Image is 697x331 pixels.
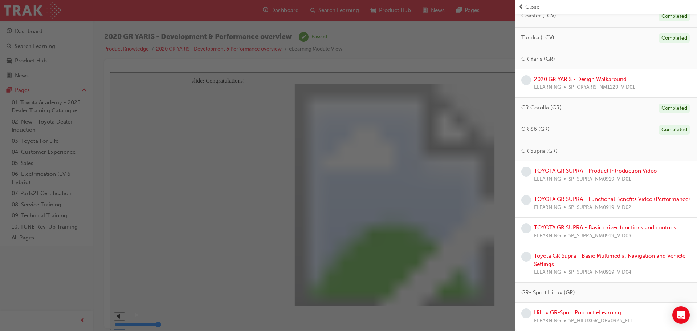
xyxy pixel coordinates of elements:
button: submit [550,241,566,251]
div: Completed [659,12,690,21]
span: SP_SUPRA_NM0919_VID04 [568,268,631,276]
span: ELEARNING [534,268,561,276]
button: prev-iconClose [518,3,694,11]
button: replay [518,241,529,251]
a: TOYOTA GR SUPRA - Functional Benefits Video (Performance) [534,196,690,202]
span: Close [525,3,539,11]
div: misc controls [4,234,15,258]
span: Tundra (LCV) [521,33,554,42]
span: ELEARNING [534,83,561,92]
a: Toyota GR Supra - Basic Multimedia, Navigation and Vehicle Settings [534,253,685,267]
span: learningRecordVerb_NONE-icon [521,223,531,233]
span: learningRecordVerb_NONE-icon [521,195,531,205]
div: Completed [659,125,690,135]
span: ELEARNING [534,232,561,240]
span: GR Corolla (GR) [521,104,562,112]
a: TOYOTA GR SUPRA - Basic driver functions and controls [534,224,676,231]
a: HiLux GR-Sport Product eLearning [534,309,621,316]
div: playback controls [18,234,529,258]
button: play/pause [18,240,30,252]
span: GR 86 (GR) [521,125,550,133]
span: GR Supra (GR) [521,147,558,155]
span: learningRecordVerb_NONE-icon [521,308,531,318]
input: volume [4,249,51,255]
span: ELEARNING [534,203,561,212]
span: GR Yaris (GR) [521,55,555,63]
span: Coaster (LCV) [521,12,556,20]
a: TOYOTA GR SUPRA - Product Introduction Video [534,167,657,174]
span: SP_GRYARIS_NM1120_VID01 [568,83,635,92]
span: learningRecordVerb_NONE-icon [521,252,531,262]
a: 2020 GR YARIS - Design Walkaround [534,76,627,82]
span: GR- Sport HiLux (GR) [521,288,575,297]
span: SP_SUPRA_NM0919_VID03 [568,232,631,240]
button: volume [4,240,15,249]
span: learningRecordVerb_NONE-icon [521,167,531,177]
span: prev-icon [518,3,524,11]
span: SP_HILUXGR_DEV0923_EL1 [568,317,633,325]
span: ELEARNING [534,317,561,325]
span: SP_SUPRA_NM0919_VID01 [568,175,631,183]
span: ELEARNING [534,175,561,183]
span: learningRecordVerb_NONE-icon [521,75,531,85]
div: Open Intercom Messenger [672,306,690,324]
button: previous [533,241,546,251]
div: Completed [659,104,690,113]
nav: slide navigation [533,234,566,258]
span: SP_SUPRA_NM0919_VID02 [568,203,631,212]
div: Completed [659,33,690,43]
